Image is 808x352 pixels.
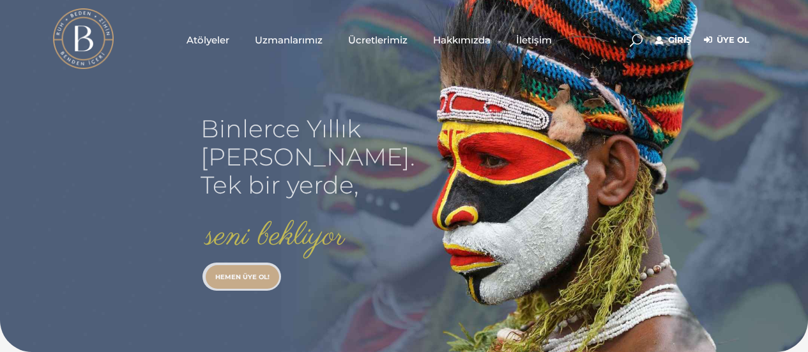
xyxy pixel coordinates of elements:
a: Giriş [655,33,691,48]
img: light logo [53,8,114,69]
a: Üye Ol [704,33,749,48]
a: Uzmanlarımız [242,8,335,72]
a: İletişim [503,8,565,72]
span: Hakkımızda [433,33,491,47]
rs-layer: Binlerce Yıllık [PERSON_NAME]. Tek bir yerde, [201,115,415,199]
span: Uzmanlarımız [255,33,323,47]
span: Ücretlerimiz [348,33,408,47]
a: HEMEN ÜYE OL! [206,265,279,289]
rs-layer: seni bekliyor [206,218,345,254]
a: Hakkımızda [420,8,503,72]
a: Atölyeler [174,8,242,72]
span: Atölyeler [187,33,229,47]
a: Ücretlerimiz [335,8,420,72]
span: İletişim [516,33,552,47]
